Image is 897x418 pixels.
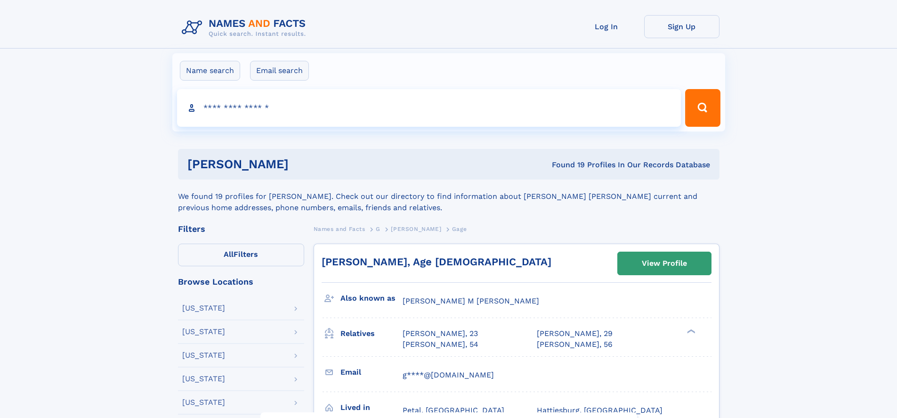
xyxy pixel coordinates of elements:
div: We found 19 profiles for [PERSON_NAME]. Check out our directory to find information about [PERSON... [178,180,719,213]
h3: Also known as [340,290,403,306]
span: Gage [452,226,467,232]
span: [PERSON_NAME] M [PERSON_NAME] [403,296,539,305]
span: [PERSON_NAME] [391,226,441,232]
h3: Lived in [340,400,403,416]
input: search input [177,89,681,127]
label: Email search [250,61,309,81]
span: Hattiesburg, [GEOGRAPHIC_DATA] [537,406,663,415]
span: All [224,250,234,259]
a: View Profile [618,252,711,275]
span: G [376,226,380,232]
a: G [376,223,380,235]
a: Names and Facts [314,223,365,235]
h3: Relatives [340,326,403,342]
div: [US_STATE] [182,304,225,312]
div: Found 19 Profiles In Our Records Database [420,160,710,170]
div: [US_STATE] [182,352,225,359]
a: [PERSON_NAME], 23 [403,328,478,339]
a: Sign Up [644,15,719,38]
label: Name search [180,61,240,81]
a: [PERSON_NAME] [391,223,441,235]
div: Browse Locations [178,278,304,286]
h1: [PERSON_NAME] [187,158,420,170]
div: ❯ [685,328,696,335]
span: Petal, [GEOGRAPHIC_DATA] [403,406,504,415]
a: [PERSON_NAME], Age [DEMOGRAPHIC_DATA] [322,256,551,268]
div: View Profile [642,253,687,274]
div: Filters [178,225,304,233]
div: [US_STATE] [182,399,225,406]
h3: Email [340,364,403,380]
label: Filters [178,244,304,266]
a: [PERSON_NAME], 29 [537,328,613,339]
a: [PERSON_NAME], 54 [403,339,478,350]
a: Log In [569,15,644,38]
button: Search Button [685,89,720,127]
img: Logo Names and Facts [178,15,314,41]
div: [US_STATE] [182,375,225,383]
a: [PERSON_NAME], 56 [537,339,613,350]
div: [US_STATE] [182,328,225,336]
